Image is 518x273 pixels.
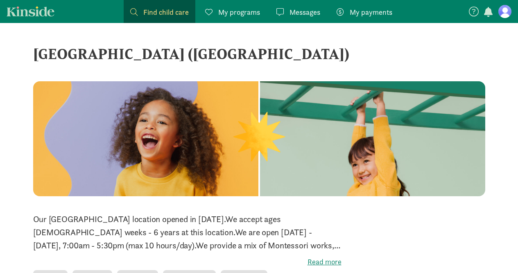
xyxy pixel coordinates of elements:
span: My programs [218,7,260,18]
span: Messages [290,7,320,18]
p: Our [GEOGRAPHIC_DATA] location opened in [DATE]. ​ We accept ages [DEMOGRAPHIC_DATA] weeks - 6 ye... [33,213,342,252]
label: Read more [33,257,342,267]
span: My payments [350,7,392,18]
span: Find child care [143,7,189,18]
div: [GEOGRAPHIC_DATA] ([GEOGRAPHIC_DATA]) [33,43,485,65]
a: Kinside [7,6,54,16]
